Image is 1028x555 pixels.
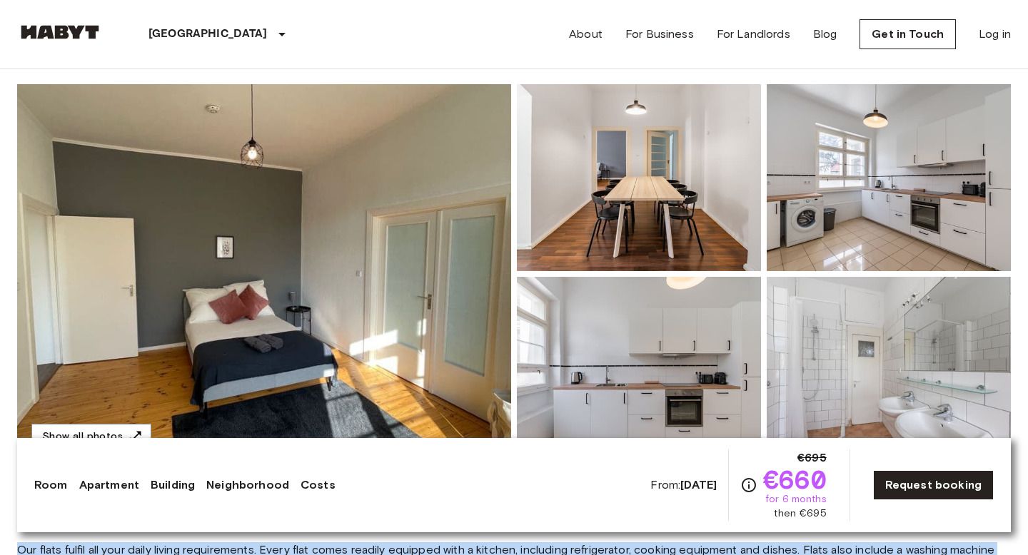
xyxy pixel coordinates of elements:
a: Log in [979,26,1011,43]
p: [GEOGRAPHIC_DATA] [148,26,268,43]
img: Picture of unit DE-01-030-05H [517,277,761,464]
a: Room [34,477,68,494]
a: Building [151,477,195,494]
a: Costs [301,477,336,494]
span: €695 [797,449,827,467]
b: [DATE] [680,478,717,492]
span: for 6 months [765,492,827,506]
img: Marketing picture of unit DE-01-030-05H [17,84,511,464]
a: Blog [813,26,837,43]
span: From: [650,477,717,493]
a: Neighborhood [206,477,289,494]
span: €660 [763,467,827,492]
a: Apartment [79,477,139,494]
img: Picture of unit DE-01-030-05H [767,277,1011,464]
a: Request booking [873,470,994,500]
img: Picture of unit DE-01-030-05H [517,84,761,271]
a: Get in Touch [860,19,956,49]
a: For Business [625,26,694,43]
img: Picture of unit DE-01-030-05H [767,84,1011,271]
svg: Check cost overview for full price breakdown. Please note that discounts apply to new joiners onl... [740,477,757,494]
a: For Landlords [717,26,790,43]
button: Show all photos [31,424,151,450]
a: About [569,26,603,43]
img: Habyt [17,25,103,39]
span: then €695 [774,506,826,521]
